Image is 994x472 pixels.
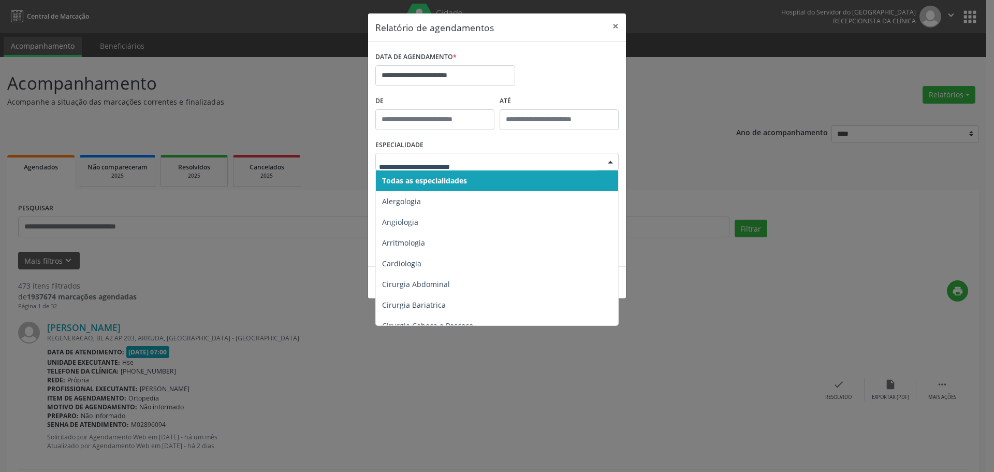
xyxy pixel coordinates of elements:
[382,196,421,206] span: Alergologia
[382,300,446,310] span: Cirurgia Bariatrica
[382,321,473,331] span: Cirurgia Cabeça e Pescoço
[375,49,457,65] label: DATA DE AGENDAMENTO
[500,93,619,109] label: ATÉ
[382,279,450,289] span: Cirurgia Abdominal
[375,137,423,153] label: ESPECIALIDADE
[382,217,418,227] span: Angiologia
[605,13,626,39] button: Close
[382,176,467,185] span: Todas as especialidades
[382,238,425,248] span: Arritmologia
[382,259,421,268] span: Cardiologia
[375,21,494,34] h5: Relatório de agendamentos
[375,93,494,109] label: De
